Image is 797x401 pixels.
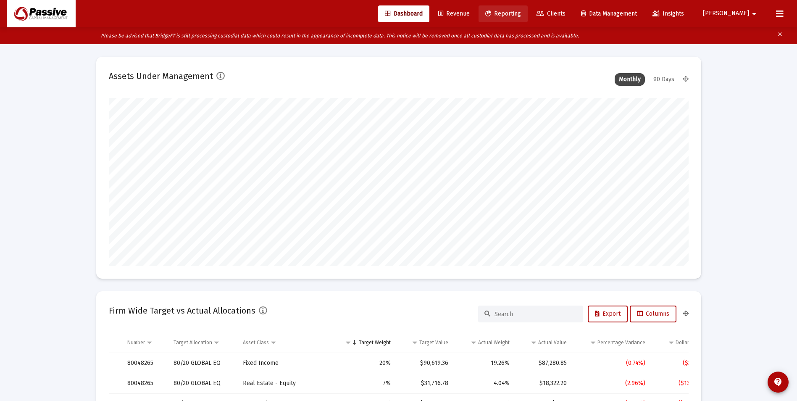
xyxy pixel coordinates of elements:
div: Target Value [419,339,448,346]
span: Columns [637,310,669,317]
td: 80048265 [121,353,168,373]
span: Show filter options for column 'Target Allocation' [213,339,220,346]
span: Insights [652,10,684,17]
span: Show filter options for column 'Target Weight' [345,339,351,346]
td: 80/20 GLOBAL EQ [168,353,237,373]
div: $90,619.36 [402,359,448,367]
a: Data Management [574,5,644,22]
span: Export [595,310,621,317]
a: Reporting [479,5,528,22]
div: Target Allocation [174,339,212,346]
td: Column Actual Value [516,332,573,353]
td: Column Target Weight [336,332,397,353]
mat-icon: arrow_drop_down [749,5,759,22]
span: Clients [537,10,566,17]
div: Target Weight [359,339,391,346]
img: Dashboard [13,5,69,22]
div: 4.04% [460,379,510,388]
td: Column Target Value [397,332,454,353]
span: Show filter options for column 'Asset Class' [270,339,276,346]
div: ($13,394.58) [657,379,710,388]
button: Export [588,306,628,322]
div: $18,322.20 [521,379,567,388]
a: Clients [530,5,572,22]
div: 20% [342,359,391,367]
div: Number [127,339,145,346]
span: Show filter options for column 'Dollar Variance' [668,339,674,346]
div: $31,716.78 [402,379,448,388]
div: (0.74%) [579,359,645,367]
div: 19.26% [460,359,510,367]
mat-icon: clear [777,29,783,42]
td: Column Percentage Variance [573,332,651,353]
div: 90 Days [649,73,679,86]
span: Show filter options for column 'Actual Value' [531,339,537,346]
span: Show filter options for column 'Percentage Variance' [590,339,596,346]
a: Insights [646,5,691,22]
div: Percentage Variance [597,339,645,346]
span: Dashboard [385,10,423,17]
input: Search [495,311,577,318]
td: Fixed Income [237,353,336,373]
span: Show filter options for column 'Number' [146,339,153,346]
h2: Firm Wide Target vs Actual Allocations [109,304,255,317]
span: Data Management [581,10,637,17]
span: Reporting [485,10,521,17]
span: [PERSON_NAME] [703,10,749,17]
div: Monthly [615,73,645,86]
a: Dashboard [378,5,429,22]
mat-icon: contact_support [773,377,783,387]
div: Actual Value [538,339,567,346]
td: Column Number [121,332,168,353]
td: Column Target Allocation [168,332,237,353]
td: Real Estate - Equity [237,373,336,393]
span: Show filter options for column 'Actual Weight' [471,339,477,346]
div: Actual Weight [478,339,510,346]
td: 80048265 [121,373,168,393]
button: [PERSON_NAME] [693,5,769,22]
div: (2.96%) [579,379,645,388]
td: 80/20 GLOBAL EQ [168,373,237,393]
div: Asset Class [243,339,269,346]
td: Column Asset Class [237,332,336,353]
td: Column Actual Weight [454,332,516,353]
div: $87,280.85 [521,359,567,367]
div: 7% [342,379,391,388]
h2: Assets Under Management [109,69,213,83]
span: Show filter options for column 'Target Value' [412,339,418,346]
button: Columns [630,306,676,322]
div: ($3,338.51) [657,359,710,367]
i: Please be advised that BridgeFT is still processing custodial data which could result in the appe... [101,33,579,39]
td: Column Dollar Variance [651,332,718,353]
span: Revenue [438,10,470,17]
a: Revenue [431,5,476,22]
